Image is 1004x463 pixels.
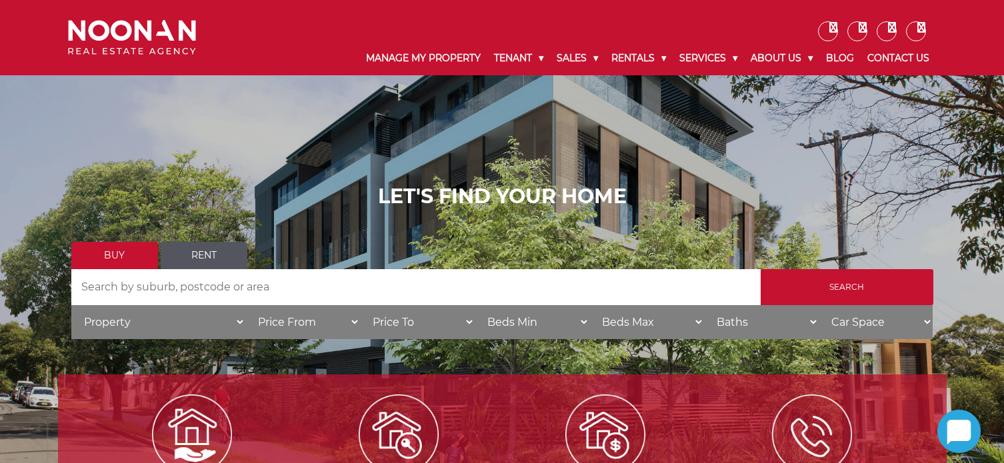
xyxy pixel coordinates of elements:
[71,269,761,305] input: Search by suburb, postcode or area
[673,41,744,75] a: Services
[761,269,933,305] input: Search
[161,242,247,269] a: Rent
[861,41,936,75] a: Contact Us
[744,41,819,75] a: About Us
[359,41,487,75] a: Manage My Property
[605,41,673,75] a: Rentals
[71,185,933,209] h1: LET'S FIND YOUR HOME
[68,20,196,55] img: Noonan Real Estate Agency
[819,41,861,75] a: Blog
[487,41,550,75] a: Tenant
[71,242,158,269] a: Buy
[550,41,605,75] a: Sales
